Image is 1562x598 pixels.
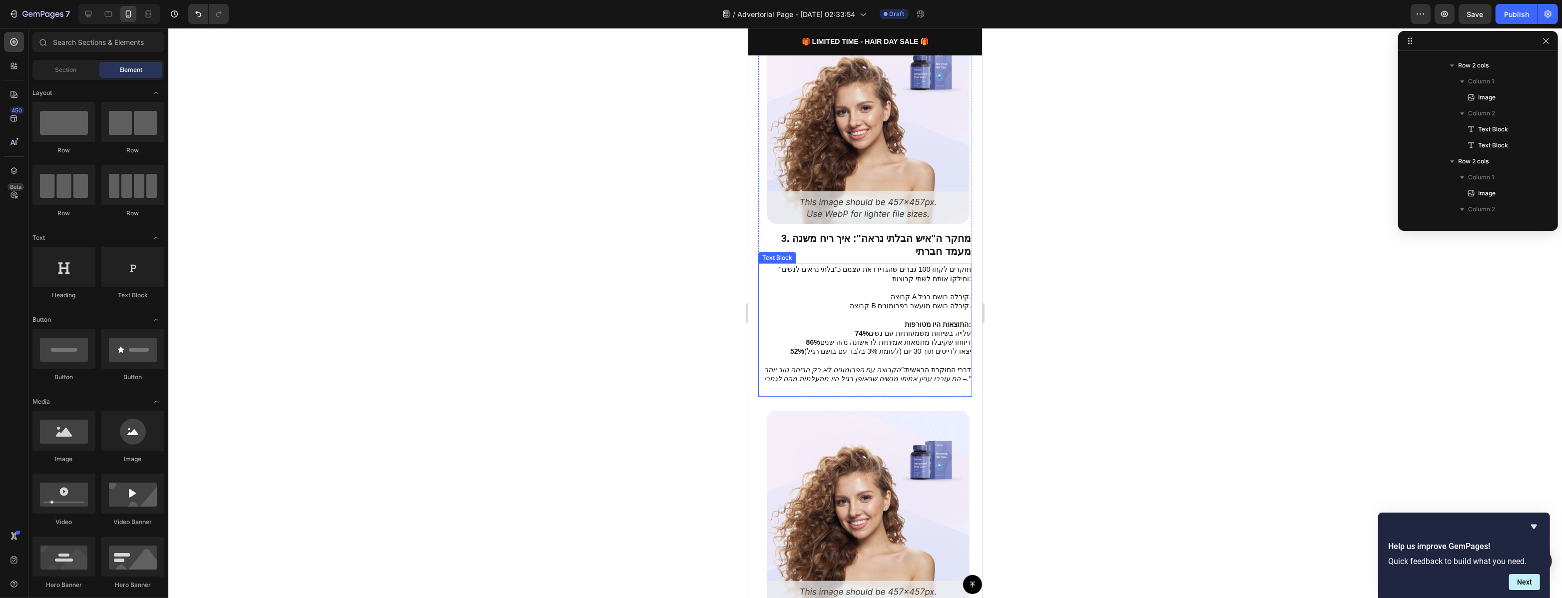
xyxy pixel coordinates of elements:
span: Advertorial Page - [DATE] 02:33:54 [738,9,856,19]
button: Next question [1509,574,1540,590]
span: Toggle open [148,230,164,246]
span: Column 1 [1468,172,1494,182]
span: Draft [890,9,905,18]
div: Rich Text Editor. Editing area: main [10,203,224,231]
span: Image [1478,188,1496,198]
span: Column 2 [1468,108,1495,118]
span: Button [32,315,51,324]
div: Row [101,146,164,155]
input: Search Sections & Elements [32,32,164,52]
strong: 86% [58,310,72,318]
span: Column 2 [1468,204,1495,214]
div: Help us improve GemPages! [1388,521,1540,590]
div: Publish [1504,9,1529,19]
p: דיווחו שקיבלו מחמאות אמיתיות לראשונה מזה שנים [11,310,223,319]
p: קבוצה A קיבלה בושם רגיל. [11,255,223,273]
div: Hero Banner [101,581,164,590]
span: Media [32,397,50,406]
div: Row [32,209,95,218]
p: חוקרים לקחו 100 גברים שהגדירו את עצמם כ"בלתי נראים לנשים" וחילקו אותם לשתי קבוצות: [11,237,223,255]
button: Save [1459,4,1492,24]
div: Video Banner [101,518,164,527]
span: Save [1467,10,1484,18]
span: Text [32,233,45,242]
div: Button [101,373,164,382]
div: Hero Banner [32,581,95,590]
strong: התוצאות היו מטורפות: [156,292,223,300]
div: Text Block [101,291,164,300]
div: Text Block [12,225,46,234]
p: 7 [65,8,70,20]
p: Quick feedback to build what you need. [1388,557,1540,566]
div: Heading [32,291,95,300]
p: דברי החוקרת הראשית: [11,337,223,355]
span: Image [1478,92,1496,102]
div: Button [32,373,95,382]
strong: 52% [42,319,56,327]
i: "הקבוצה עם הפרומונים לא רק הריחה טוב יותר – הם עוררו עניין אמיתי מנשים שבאופן רגיל היו מתעלמות מה... [16,338,223,355]
span: Toggle open [148,394,164,410]
img: gempages_586340831619711683-a517cdc1-7300-42c2-a8ec-cef496df3f00.png [18,383,221,586]
p: עלייה בשיחות משמעותיות עם נשים [11,301,223,310]
p: יצאו לדייטים תוך 30 יום (לעומת 3% בלבד עם בושם רגיל) [11,319,223,337]
span: Layout [32,88,52,97]
div: Row [32,146,95,155]
button: 7 [4,4,74,24]
div: Image [101,455,164,464]
h2: Help us improve GemPages! [1388,541,1540,553]
iframe: Design area [748,28,982,598]
span: Section [55,65,77,74]
span: Row 2 cols [1458,60,1489,70]
span: Toggle open [148,85,164,101]
div: Video [32,518,95,527]
span: Element [119,65,142,74]
div: Image [32,455,95,464]
span: Toggle open [148,312,164,328]
span: Row 2 cols [1458,156,1489,166]
div: Rich Text Editor. Editing area: main [10,236,224,356]
p: קבוצה B קיבלה בושם מועשר בפרומונים. [11,273,223,301]
strong: 74% [106,301,120,309]
span: Column 1 [1468,76,1494,86]
div: 450 [9,106,24,114]
p: 3. מחקר ה"איש הבלתי נראה": איך ריח משנה מעמד חברתי [11,204,223,230]
span: Text Block [1478,140,1508,150]
div: Beta [7,183,24,191]
div: Undo/Redo [188,4,229,24]
span: Text Block [1478,124,1508,134]
button: Hide survey [1528,521,1540,533]
div: Row [101,209,164,218]
span: / [733,9,736,19]
button: Publish [1496,4,1538,24]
